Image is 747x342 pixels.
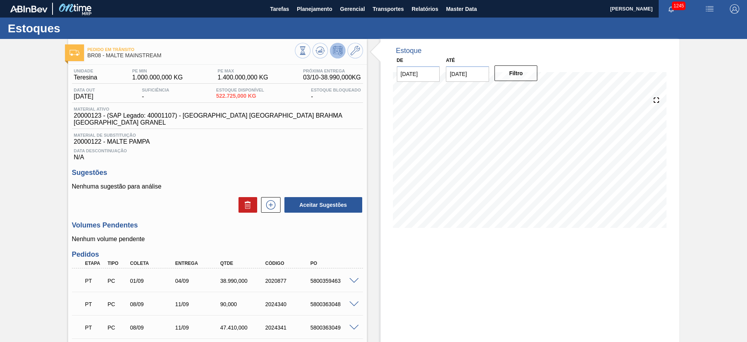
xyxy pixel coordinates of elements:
div: Qtde [218,261,269,266]
span: Data out [74,88,95,92]
div: Pedido em Trânsito [83,296,107,313]
div: Etapa [83,261,107,266]
span: Unidade [74,69,97,73]
span: Data Descontinuação [74,148,361,153]
p: Nenhuma sugestão para análise [72,183,363,190]
div: 08/09/2025 [128,324,179,331]
div: 01/09/2025 [128,278,179,284]
p: PT [85,278,105,284]
div: Pedido de Compra [105,324,129,331]
div: - [140,88,171,100]
div: 2024341 [263,324,314,331]
div: Código [263,261,314,266]
img: Logout [730,4,739,14]
div: 90,000 [218,301,269,307]
span: Próxima Entrega [303,69,361,73]
p: PT [85,301,105,307]
div: Coleta [128,261,179,266]
div: 11/09/2025 [173,324,224,331]
span: Pedido em Trânsito [88,47,295,52]
div: Entrega [173,261,224,266]
span: [DATE] [74,93,95,100]
span: Teresina [74,74,97,81]
div: Pedido em Trânsito [83,272,107,289]
button: Visão Geral dos Estoques [295,43,310,58]
span: 1245 [672,2,686,10]
img: Ícone [70,50,79,56]
div: Nova sugestão [257,197,281,213]
button: Ir ao Master Data / Geral [347,43,363,58]
img: userActions [705,4,714,14]
div: Estoque [396,47,422,55]
div: PO [309,261,359,266]
h3: Pedidos [72,250,363,259]
div: 38.990,000 [218,278,269,284]
input: dd/mm/yyyy [446,66,489,82]
label: Até [446,58,455,63]
div: 2020877 [263,278,314,284]
div: N/A [72,145,363,161]
h1: Estoques [8,24,146,33]
h3: Volumes Pendentes [72,221,363,229]
span: Material ativo [74,107,365,111]
div: Pedido em Trânsito [83,319,107,336]
button: Notificações [659,4,684,14]
div: 5800363049 [309,324,359,331]
img: TNhmsLtSVTkK8tSr43FrP2fwEKptu5GPRR3wAAAABJRU5ErkJggg== [10,5,47,12]
h3: Sugestões [72,169,363,177]
div: Tipo [105,261,129,266]
div: 11/09/2025 [173,301,224,307]
div: 5800363048 [309,301,359,307]
span: 522.725,000 KG [216,93,264,99]
span: Estoque Disponível [216,88,264,92]
div: Pedido de Compra [105,278,129,284]
div: 47.410,000 [218,324,269,331]
span: PE MIN [132,69,183,73]
span: Gerencial [340,4,365,14]
button: Desprogramar Estoque [330,43,345,58]
span: Material de Substituição [74,133,361,138]
span: 03/10 - 38.990,000 KG [303,74,361,81]
span: BR08 - MALTE MAINSTREAM [88,53,295,58]
div: Aceitar Sugestões [281,196,363,213]
div: - [309,88,363,100]
span: 1.400.000,000 KG [217,74,268,81]
span: Tarefas [270,4,289,14]
div: Pedido de Compra [105,301,129,307]
div: 04/09/2025 [173,278,224,284]
span: 1.000.000,000 KG [132,74,183,81]
div: 2024340 [263,301,314,307]
label: De [397,58,403,63]
div: 08/09/2025 [128,301,179,307]
input: dd/mm/yyyy [397,66,440,82]
span: Estoque Bloqueado [311,88,361,92]
p: Nenhum volume pendente [72,236,363,243]
span: Master Data [446,4,477,14]
p: PT [85,324,105,331]
span: Suficiência [142,88,169,92]
span: 20000122 - MALTE PAMPA [74,138,361,145]
button: Atualizar Gráfico [312,43,328,58]
span: 20000123 - (SAP Legado: 40001107) - [GEOGRAPHIC_DATA] [GEOGRAPHIC_DATA] BRAHMA [GEOGRAPHIC_DATA] ... [74,112,365,126]
div: Excluir Sugestões [235,197,257,213]
button: Filtro [494,65,538,81]
button: Aceitar Sugestões [284,197,362,213]
span: Planejamento [297,4,332,14]
span: Transportes [373,4,404,14]
span: Relatórios [412,4,438,14]
div: 5800359463 [309,278,359,284]
span: PE MAX [217,69,268,73]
